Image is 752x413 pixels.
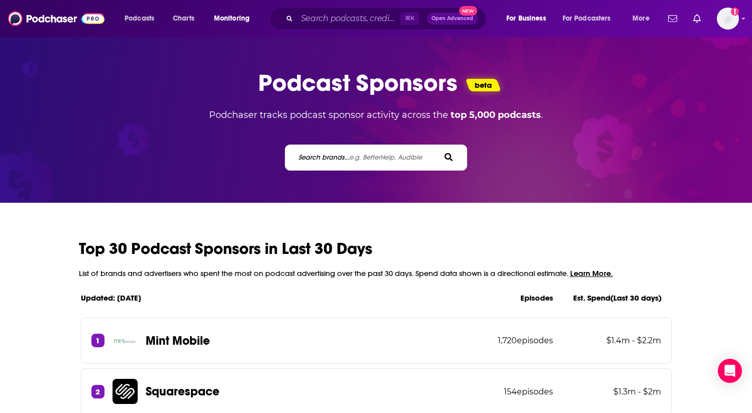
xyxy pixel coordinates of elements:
[632,12,650,26] span: More
[113,328,138,353] img: Mint Mobile logo
[506,12,546,26] span: For Business
[8,9,104,28] img: Podchaser - Follow, Share and Rate Podcasts
[563,12,611,26] span: For Podcasters
[81,293,500,303] p: Updated: [DATE]
[125,12,154,26] span: Podcasts
[279,7,496,30] div: Search podcasts, credits, & more...
[193,109,559,120] p: Podchaser tracks podcast sponsor activity across the .
[258,68,458,97] p: Podcast Sponsors
[214,12,250,26] span: Monitoring
[731,8,739,16] svg: Add a profile image
[459,6,477,16] span: New
[95,336,100,345] p: 1
[718,359,742,383] div: Open Intercom Messenger
[427,13,478,25] button: Open AdvancedNew
[79,268,674,278] p: List of brands and advertisers who spent the most on podcast advertising over the past 30 days. S...
[79,239,674,258] h2: Top 30 Podcast Sponsors in Last 30 Days
[664,10,681,27] a: Show notifications dropdown
[81,315,672,364] a: 1Mint Mobile logoMint Mobile1,720episodes$1.4m - $2.2m
[498,336,553,345] p: 1,720
[146,384,220,399] p: Squarespace
[207,11,263,27] button: open menu
[400,12,419,25] span: ⌘ K
[499,11,559,27] button: open menu
[517,336,553,345] span: episodes
[146,333,210,348] p: Mint Mobile
[610,293,662,303] span: (Last 30 days)
[717,8,739,30] button: Show profile menu
[689,10,705,27] a: Show notifications dropdown
[717,8,739,30] span: Logged in as KevinZ
[556,11,625,27] button: open menu
[451,109,541,120] b: top 5,000 podcasts
[517,387,553,396] span: episodes
[298,153,422,162] label: Search brands...
[573,293,662,303] p: Est. Spend
[118,11,167,27] button: open menu
[717,8,739,30] img: User Profile
[297,11,400,27] input: Search podcasts, credits, & more...
[173,12,194,26] span: Charts
[349,153,422,162] span: e.g. BetterHelp, Audible
[113,379,138,404] img: Squarespace logo
[625,11,662,27] button: open menu
[573,387,661,396] p: $1.3m - $2m
[95,387,100,396] p: 2
[573,336,661,345] p: $1.4m - $2.2m
[432,16,473,21] span: Open Advanced
[475,80,492,90] p: beta
[166,11,200,27] a: Charts
[504,387,553,396] p: 154
[520,293,553,303] p: Episodes
[570,268,613,278] span: Learn More.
